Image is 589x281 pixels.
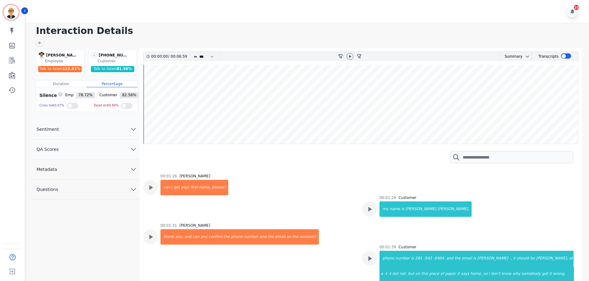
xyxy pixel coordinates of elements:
div: Customer [399,245,416,250]
div: Talk to listen [38,66,82,72]
span: Metadata [32,166,62,172]
div: is [473,251,477,266]
div: 00:01:39 [380,245,396,250]
div: at [569,251,574,266]
div: 00:00:00 [151,52,168,61]
div: number [243,229,259,245]
span: Sentiment [32,126,64,132]
div: -, [509,251,512,266]
button: Metadata chevron down [32,159,140,180]
div: Percentage [87,81,137,87]
div: 00:06:59 [169,52,186,61]
div: you [200,229,208,245]
div: my [380,201,389,217]
div: [PERSON_NAME] [180,223,210,228]
div: Transcripts [538,52,559,61]
span: 78.72 % [76,93,95,98]
div: thank [161,229,175,245]
div: phone [230,229,243,245]
div: is [401,201,405,217]
div: the [267,229,274,245]
div: Summary [500,52,522,61]
div: name [389,201,401,217]
span: 81.96 % [116,67,132,71]
div: [PERSON_NAME] [405,201,437,217]
div: Duration [36,81,87,87]
span: 82.56 % [120,93,139,98]
button: QA Scores chevron down [32,139,140,159]
div: [PERSON_NAME] [46,52,77,59]
div: / [151,52,189,61]
div: phone [380,251,395,266]
div: is [410,251,415,266]
div: and [184,229,192,245]
div: and [259,229,267,245]
div: can [192,229,200,245]
div: Employee [45,59,83,64]
div: 00:01:31 [160,223,177,228]
div: be [530,251,535,266]
div: please? [211,180,229,195]
div: Customer [399,195,416,200]
div: get [173,180,181,195]
div: [PERSON_NAME], [535,251,569,266]
span: 122.01 % [63,67,80,71]
div: 00:01:26 [160,174,177,179]
img: Bordered avatar [4,5,18,20]
div: [PERSON_NAME] [180,174,210,179]
div: number [395,251,410,266]
div: first [190,180,198,195]
div: your [180,180,190,195]
div: [PHONE_NUMBER] [99,52,130,59]
svg: chevron down [130,166,137,173]
div: the [292,229,299,245]
svg: chevron down [130,126,137,133]
div: you. [175,229,184,245]
svg: chevron down [525,54,530,59]
span: Questions [32,186,63,192]
div: 10 [574,5,579,10]
div: and [446,251,454,266]
div: the [454,251,461,266]
div: it [512,251,516,266]
span: QA Scores [32,146,64,152]
div: [PERSON_NAME]. [437,201,472,217]
div: account? [299,229,319,245]
div: i [171,180,173,195]
svg: chevron down [130,186,137,193]
div: the [223,229,231,245]
button: chevron down [522,54,530,59]
div: [PERSON_NAME] [477,251,509,266]
div: Customer [98,59,136,64]
div: -0404. [433,251,446,266]
span: - [91,52,98,59]
div: 281 [415,251,423,266]
div: email [461,251,473,266]
div: email [274,229,286,245]
span: Customer [97,93,120,98]
button: Sentiment chevron down [32,119,140,139]
div: should [516,251,530,266]
div: 00:01:29 [380,195,396,200]
h1: Interaction Details [36,25,583,36]
svg: chevron down [130,146,137,153]
div: confirm [208,229,223,245]
div: can [161,180,171,195]
div: Silence [38,92,63,98]
div: Dead air 60.84 % [94,101,119,110]
div: -543 [423,251,433,266]
div: Cross talk 0.07 % [39,101,64,110]
div: on [286,229,292,245]
div: name, [198,180,211,195]
div: Talk to listen [91,66,135,72]
span: Emp [63,93,76,98]
button: Questions chevron down [32,180,140,200]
